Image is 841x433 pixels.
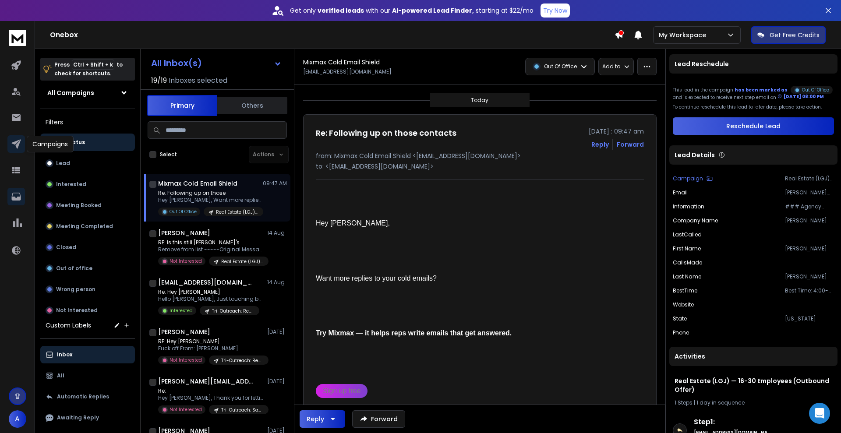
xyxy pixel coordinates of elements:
[770,31,820,39] p: Get Free Credits
[591,140,609,149] button: Reply
[158,190,263,197] p: Re: Following up on those
[303,58,380,67] h1: Mixmax Cold Email Shield
[57,414,99,421] p: Awaiting Reply
[673,203,704,210] p: information
[40,84,135,102] button: All Campaigns
[40,197,135,214] button: Meeting Booked
[290,6,534,15] p: Get only with our starting at $22/mo
[40,367,135,384] button: All
[56,181,86,188] p: Interested
[151,75,167,86] span: 19 / 19
[673,287,697,294] p: bestTime
[170,307,193,314] p: Interested
[144,54,289,72] button: All Inbox(s)
[158,345,263,352] p: Fuck off From: [PERSON_NAME]
[307,415,324,423] div: Reply
[40,302,135,319] button: Not Interested
[659,31,710,39] p: My Workspace
[158,246,263,253] p: Remove from list -----Original Message-----
[221,258,263,265] p: Real Estate (LGJ) — 16-30 Employees (Inbound Offer)
[673,231,702,238] p: lastCalled
[158,179,237,188] h1: Mixmax Cold Email Shield
[735,87,788,93] span: has been marked as
[673,315,687,322] p: state
[303,68,392,75] p: [EMAIL_ADDRESS][DOMAIN_NAME]
[56,202,102,209] p: Meeting Booked
[158,239,263,246] p: RE: Is this still [PERSON_NAME]'s
[675,151,715,159] p: Lead Details
[318,6,364,15] strong: verified leads
[602,63,620,70] p: Add to
[46,321,91,330] h3: Custom Labels
[40,260,135,277] button: Out of office
[673,329,689,336] p: Phone
[316,219,572,228] div: Hey [PERSON_NAME],
[316,384,367,398] a: Sign up free
[170,357,202,363] p: Not Interested
[669,347,837,366] div: Activities
[673,175,713,182] button: Campaign
[673,189,688,196] p: Email
[40,134,135,151] button: All Status
[267,279,287,286] p: 14 Aug
[221,407,263,413] p: Tri-Outreach: SaaS/Tech
[785,217,834,224] p: [PERSON_NAME]
[544,63,577,70] p: Out Of Office
[392,6,474,15] strong: AI-powered Lead Finder,
[40,281,135,298] button: Wrong person
[40,388,135,405] button: Automatic Replies
[217,96,287,115] button: Others
[673,273,701,280] p: Last Name
[316,151,644,160] p: from: Mixmax Cold Email Shield <[EMAIL_ADDRESS][DOMAIN_NAME]>
[56,286,95,293] p: Wrong person
[40,218,135,235] button: Meeting Completed
[56,160,70,167] p: Lead
[158,387,263,394] p: Re:
[673,84,834,100] div: This lead in the campaign and is expected to receive next step email on
[541,4,570,18] button: Try Now
[675,377,832,394] h1: Real Estate (LGJ) — 16-30 Employees (Outbound Offer)
[263,180,287,187] p: 09:47 AM
[267,378,287,385] p: [DATE]
[673,117,834,135] button: Reschedule Lead
[785,175,834,182] p: Real Estate (LGJ) — 16-30 Employees (Outbound Offer)
[316,274,572,283] div: Want more replies to your cold emails?
[696,399,745,406] span: 1 day in sequence
[617,140,644,149] div: Forward
[158,197,263,204] p: Hey [PERSON_NAME], Want more replies to
[56,244,76,251] p: Closed
[56,307,98,314] p: Not Interested
[694,417,770,427] h6: Step 1 :
[9,410,26,428] button: A
[57,351,72,358] p: Inbox
[158,289,263,296] p: Re: Hey [PERSON_NAME]
[471,97,488,104] p: Today
[543,6,567,15] p: Try Now
[673,301,694,308] p: website
[40,155,135,172] button: Lead
[267,229,287,236] p: 14 Aug
[352,410,405,428] button: Forward
[785,273,834,280] p: [PERSON_NAME]
[316,127,456,139] h1: Re: Following up on those contacts
[673,175,703,182] p: Campaign
[40,239,135,256] button: Closed
[589,127,644,136] p: [DATE] : 09:47 am
[675,399,693,406] span: 1 Steps
[785,189,834,196] p: [PERSON_NAME][EMAIL_ADDRESS][DOMAIN_NAME]
[40,116,135,128] h3: Filters
[50,30,615,40] h1: Onebox
[169,75,227,86] h3: Inboxes selected
[673,217,718,224] p: Company Name
[316,329,512,337] b: Try Mixmax — it helps reps write emails that get answered.
[673,259,702,266] p: callsMade
[56,265,92,272] p: Out of office
[300,410,345,428] button: Reply
[809,403,830,424] div: Open Intercom Messenger
[675,399,832,406] div: |
[751,26,826,44] button: Get Free Credits
[158,296,263,303] p: Hello [PERSON_NAME], Just touching base for
[57,372,64,379] p: All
